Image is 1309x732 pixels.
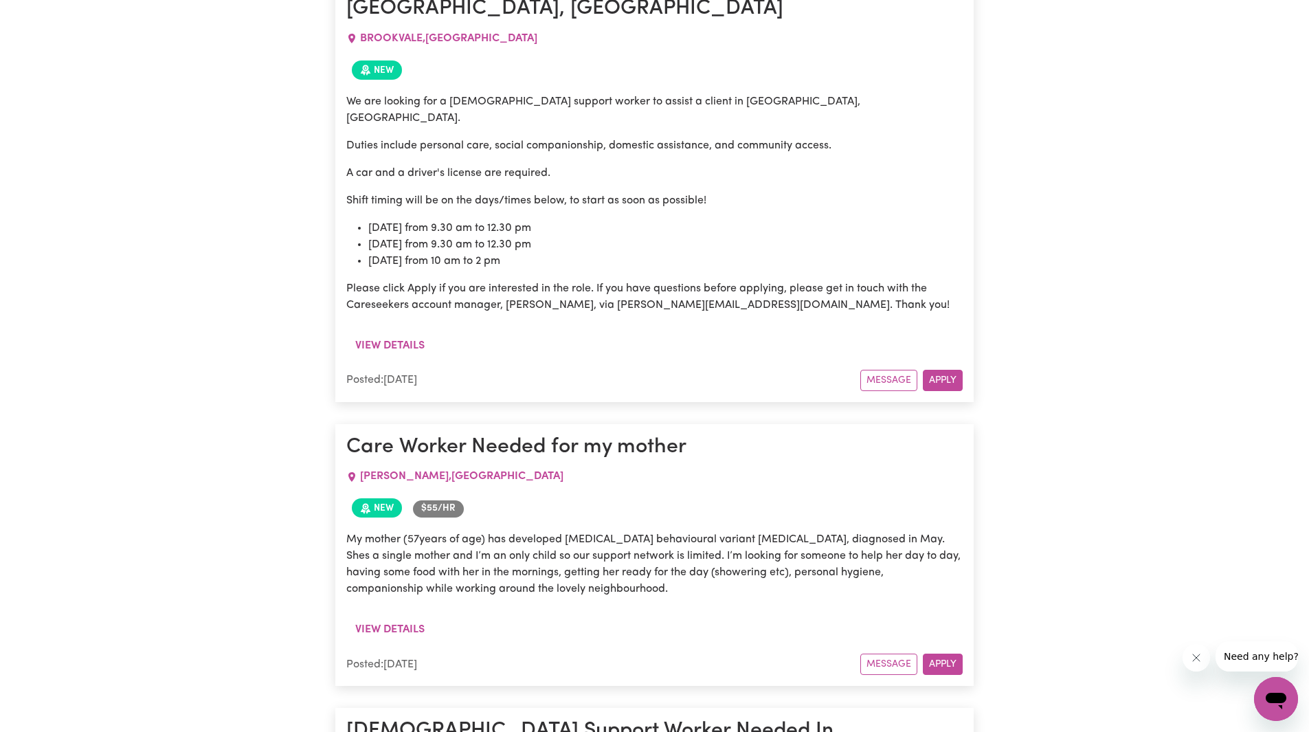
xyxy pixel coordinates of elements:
[346,280,963,313] p: Please click Apply if you are interested in the role. If you have questions before applying, plea...
[352,60,402,80] span: Job posted within the last 30 days
[346,617,434,643] button: View details
[860,370,917,391] button: Message
[346,531,963,597] p: My mother (57years of age) has developed [MEDICAL_DATA] behavioural variant [MEDICAL_DATA], diagn...
[1216,641,1298,672] iframe: Message from company
[368,253,963,269] li: [DATE] from 10 am to 2 pm
[346,192,963,209] p: Shift timing will be on the days/times below, to start as soon as possible!
[346,372,860,388] div: Posted: [DATE]
[346,656,860,673] div: Posted: [DATE]
[346,93,963,126] p: We are looking for a [DEMOGRAPHIC_DATA] support worker to assist a client in [GEOGRAPHIC_DATA], [...
[860,654,917,675] button: Message
[346,165,963,181] p: A car and a driver's license are required.
[8,10,83,21] span: Need any help?
[346,137,963,154] p: Duties include personal care, social companionship, domestic assistance, and community access.
[368,220,963,236] li: [DATE] from 9.30 am to 12.30 pm
[413,500,464,517] span: Job rate per hour
[352,498,402,518] span: Job posted within the last 30 days
[1254,677,1298,721] iframe: Button to launch messaging window
[360,33,537,44] span: BROOKVALE , [GEOGRAPHIC_DATA]
[360,471,563,482] span: [PERSON_NAME] , [GEOGRAPHIC_DATA]
[923,654,963,675] button: Apply for this job
[346,435,963,460] h1: Care Worker Needed for my mother
[368,236,963,253] li: [DATE] from 9.30 am to 12.30 pm
[1183,644,1210,672] iframe: Close message
[923,370,963,391] button: Apply for this job
[346,333,434,359] button: View details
